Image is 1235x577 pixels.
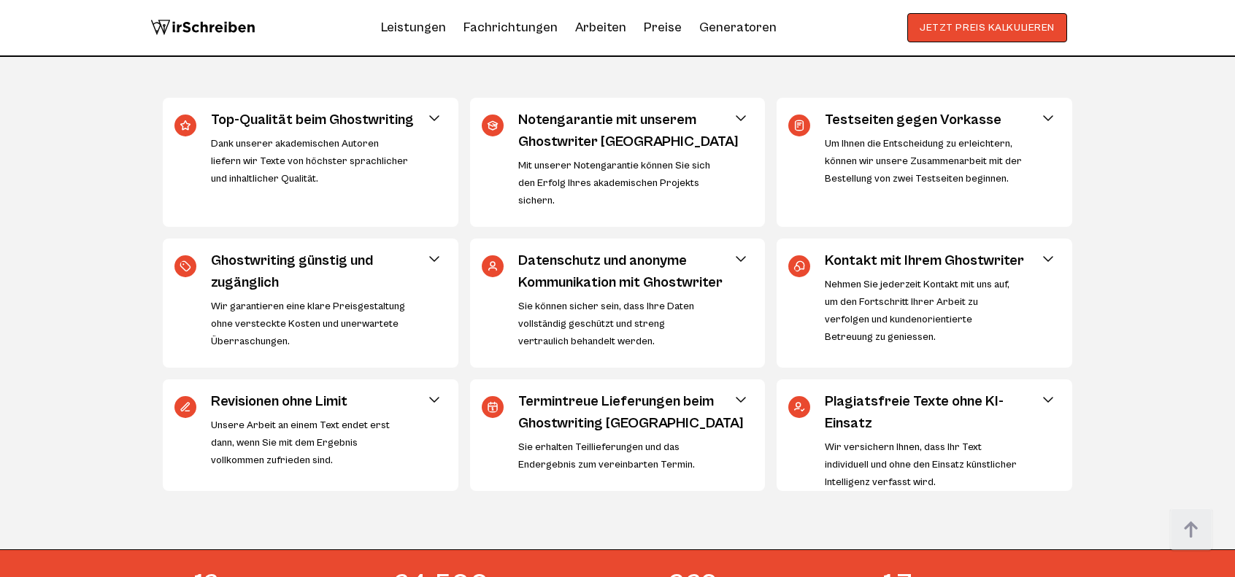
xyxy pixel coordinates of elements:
img: Top-Qualität beim Ghostwriting [174,115,196,136]
h3: Termintreue Lieferungen beim Ghostwriting [GEOGRAPHIC_DATA] [518,391,745,435]
img: Testseiten gegen Vorkasse [788,115,810,136]
h3: Top-Qualität beim Ghostwriting [211,109,437,131]
div: Wir garantieren eine klare Preisgestaltung ohne versteckte Kosten und unerwartete Überraschungen. [211,298,409,350]
img: Notengarantie mit unserem Ghostwriter Schweiz [482,115,504,136]
h3: Datenschutz und anonyme Kommunikation mit Ghostwriter [518,250,745,294]
a: Leistungen [381,16,446,39]
a: Preise [644,20,682,35]
div: Unsere Arbeit an einem Text endet erst dann, wenn Sie mit dem Ergebnis vollkommen zufrieden sind. [211,417,409,469]
img: Plagiatsfreie Texte ohne KI-Einsatz [788,396,810,418]
div: Wir versichern Ihnen, dass Ihr Text individuell und ohne den Einsatz künstlicher Intelligenz verf... [825,438,1023,491]
h3: Kontakt mit Ihrem Ghostwriter [825,250,1051,272]
a: Arbeiten [575,16,626,39]
div: Nehmen Sie jederzeit Kontakt mit uns auf, um den Fortschritt Ihrer Arbeit zu verfolgen und kunden... [825,276,1023,346]
div: Sie können sicher sein, dass Ihre Daten vollständig geschützt und streng vertraulich behandelt we... [518,298,716,350]
h3: Revisionen ohne Limit [211,391,437,413]
h3: Plagiatsfreie Texte ohne KI-Einsatz [825,391,1051,435]
img: Termintreue Lieferungen beim Ghostwriting Schweiz [482,396,504,418]
img: button top [1169,508,1213,552]
a: Generatoren [699,16,777,39]
img: Datenschutz und anonyme Kommunikation mit Ghostwriter [482,255,504,277]
div: Sie erhalten Teillieferungen und das Endergebnis zum vereinbarten Termin. [518,438,716,473]
img: Revisionen ohne Limit [174,396,196,418]
h3: Notengarantie mit unserem Ghostwriter [GEOGRAPHIC_DATA] [518,109,745,153]
h3: Testseiten gegen Vorkasse [825,109,1051,131]
div: Dank unserer akademischen Autoren liefern wir Texte von höchster sprachlicher und inhaltlicher Qu... [211,135,409,187]
div: Um Ihnen die Entscheidung zu erleichtern, können wir unsere Zusammenarbeit mit der Bestellung von... [825,135,1023,187]
a: Fachrichtungen [463,16,558,39]
img: logo wirschreiben [150,13,255,42]
img: Kontakt mit Ihrem Ghostwriter [788,255,810,277]
h3: Ghostwriting günstig und zugänglich [211,250,437,294]
img: Ghostwriting günstig und zugänglich [174,255,196,277]
div: Mit unserer Notengarantie können Sie sich den Erfolg Ihres akademischen Projekts sichern. [518,157,716,209]
button: JETZT PREIS KALKULIEREN [907,13,1067,42]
